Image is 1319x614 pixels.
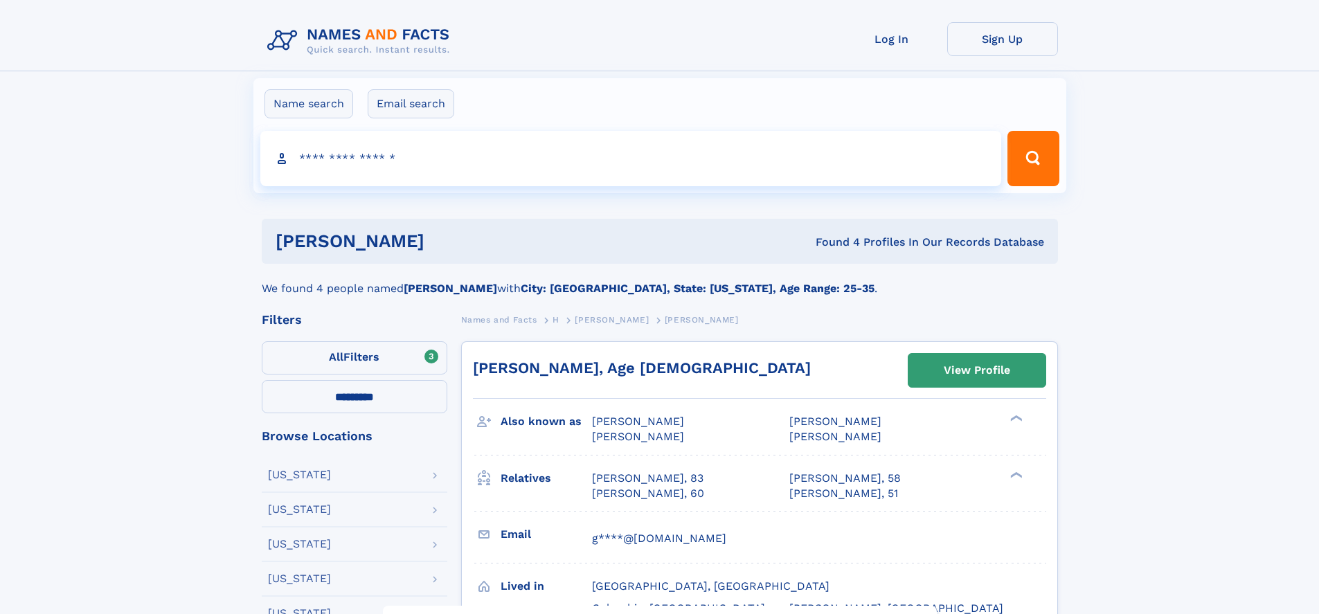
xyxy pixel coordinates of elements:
a: Sign Up [947,22,1058,56]
label: Filters [262,341,447,374]
div: Found 4 Profiles In Our Records Database [620,235,1044,250]
div: View Profile [944,354,1010,386]
div: [US_STATE] [268,573,331,584]
a: Names and Facts [461,311,537,328]
span: [PERSON_NAME] [575,315,649,325]
div: We found 4 people named with . [262,264,1058,297]
a: [PERSON_NAME], 58 [789,471,901,486]
label: Email search [368,89,454,118]
a: [PERSON_NAME], Age [DEMOGRAPHIC_DATA] [473,359,811,377]
span: [PERSON_NAME] [789,415,881,428]
input: search input [260,131,1002,186]
span: H [553,315,559,325]
b: City: [GEOGRAPHIC_DATA], State: [US_STATE], Age Range: 25-35 [521,282,874,295]
a: View Profile [908,354,1046,387]
span: [GEOGRAPHIC_DATA], [GEOGRAPHIC_DATA] [592,579,829,593]
div: ❯ [1007,470,1023,479]
b: [PERSON_NAME] [404,282,497,295]
a: [PERSON_NAME], 83 [592,471,703,486]
div: [US_STATE] [268,469,331,480]
div: [US_STATE] [268,539,331,550]
h3: Email [501,523,592,546]
a: [PERSON_NAME], 51 [789,486,898,501]
span: [PERSON_NAME] [665,315,739,325]
a: [PERSON_NAME], 60 [592,486,704,501]
label: Name search [264,89,353,118]
img: Logo Names and Facts [262,22,461,60]
button: Search Button [1007,131,1059,186]
h3: Relatives [501,467,592,490]
span: All [329,350,343,363]
div: ❯ [1007,414,1023,423]
span: [PERSON_NAME] [592,415,684,428]
div: [US_STATE] [268,504,331,515]
div: Browse Locations [262,430,447,442]
div: Filters [262,314,447,326]
h3: Lived in [501,575,592,598]
h3: Also known as [501,410,592,433]
span: [PERSON_NAME] [592,430,684,443]
a: Log In [836,22,947,56]
a: [PERSON_NAME] [575,311,649,328]
h1: [PERSON_NAME] [276,233,620,250]
span: [PERSON_NAME] [789,430,881,443]
a: H [553,311,559,328]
